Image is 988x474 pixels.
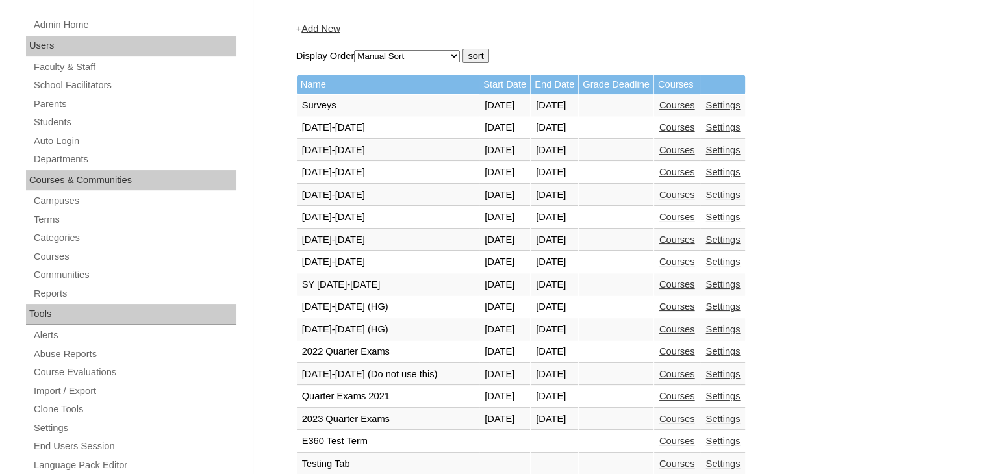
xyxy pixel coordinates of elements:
[297,206,479,229] td: [DATE]-[DATE]
[32,193,236,209] a: Campuses
[531,75,578,94] td: End Date
[297,229,479,251] td: [DATE]-[DATE]
[32,212,236,228] a: Terms
[659,100,695,110] a: Courses
[659,167,695,177] a: Courses
[479,408,530,430] td: [DATE]
[26,304,236,325] div: Tools
[297,386,479,408] td: Quarter Exams 2021
[479,274,530,296] td: [DATE]
[531,296,578,318] td: [DATE]
[531,206,578,229] td: [DATE]
[32,346,236,362] a: Abuse Reports
[26,170,236,191] div: Courses & Communities
[705,234,740,245] a: Settings
[705,122,740,132] a: Settings
[301,23,340,34] a: Add New
[531,251,578,273] td: [DATE]
[659,369,695,379] a: Courses
[479,364,530,386] td: [DATE]
[705,369,740,379] a: Settings
[32,114,236,131] a: Students
[659,212,695,222] a: Courses
[32,230,236,246] a: Categories
[32,364,236,380] a: Course Evaluations
[659,279,695,290] a: Courses
[32,401,236,418] a: Clone Tools
[705,212,740,222] a: Settings
[479,229,530,251] td: [DATE]
[531,140,578,162] td: [DATE]
[579,75,653,94] td: Grade Deadline
[32,383,236,399] a: Import / Export
[32,17,236,33] a: Admin Home
[32,438,236,455] a: End Users Session
[659,145,695,155] a: Courses
[705,279,740,290] a: Settings
[32,96,236,112] a: Parents
[659,324,695,334] a: Courses
[297,140,479,162] td: [DATE]-[DATE]
[479,117,530,139] td: [DATE]
[297,117,479,139] td: [DATE]-[DATE]
[32,286,236,302] a: Reports
[659,122,695,132] a: Courses
[705,391,740,401] a: Settings
[479,251,530,273] td: [DATE]
[297,296,479,318] td: [DATE]-[DATE] (HG)
[297,184,479,206] td: [DATE]-[DATE]
[297,430,479,453] td: E360 Test Term
[32,267,236,283] a: Communities
[531,408,578,430] td: [DATE]
[659,301,695,312] a: Courses
[705,100,740,110] a: Settings
[705,301,740,312] a: Settings
[659,436,695,446] a: Courses
[705,346,740,356] a: Settings
[531,364,578,386] td: [DATE]
[32,327,236,343] a: Alerts
[705,458,740,469] a: Settings
[531,184,578,206] td: [DATE]
[659,256,695,267] a: Courses
[659,190,695,200] a: Courses
[659,391,695,401] a: Courses
[659,346,695,356] a: Courses
[32,151,236,168] a: Departments
[297,364,479,386] td: [DATE]-[DATE] (Do not use this)
[297,408,479,430] td: 2023 Quarter Exams
[479,386,530,408] td: [DATE]
[705,324,740,334] a: Settings
[705,436,740,446] a: Settings
[32,457,236,473] a: Language Pack Editor
[479,140,530,162] td: [DATE]
[531,341,578,363] td: [DATE]
[531,95,578,117] td: [DATE]
[479,341,530,363] td: [DATE]
[659,234,695,245] a: Courses
[659,458,695,469] a: Courses
[297,251,479,273] td: [DATE]-[DATE]
[531,386,578,408] td: [DATE]
[479,75,530,94] td: Start Date
[531,319,578,341] td: [DATE]
[654,75,700,94] td: Courses
[531,162,578,184] td: [DATE]
[531,117,578,139] td: [DATE]
[705,414,740,424] a: Settings
[705,256,740,267] a: Settings
[32,420,236,436] a: Settings
[462,49,488,63] input: sort
[705,145,740,155] a: Settings
[479,319,530,341] td: [DATE]
[479,206,530,229] td: [DATE]
[659,414,695,424] a: Courses
[705,167,740,177] a: Settings
[531,274,578,296] td: [DATE]
[297,75,479,94] td: Name
[296,22,939,36] div: +
[297,319,479,341] td: [DATE]-[DATE] (HG)
[32,249,236,265] a: Courses
[296,49,939,63] form: Display Order
[479,296,530,318] td: [DATE]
